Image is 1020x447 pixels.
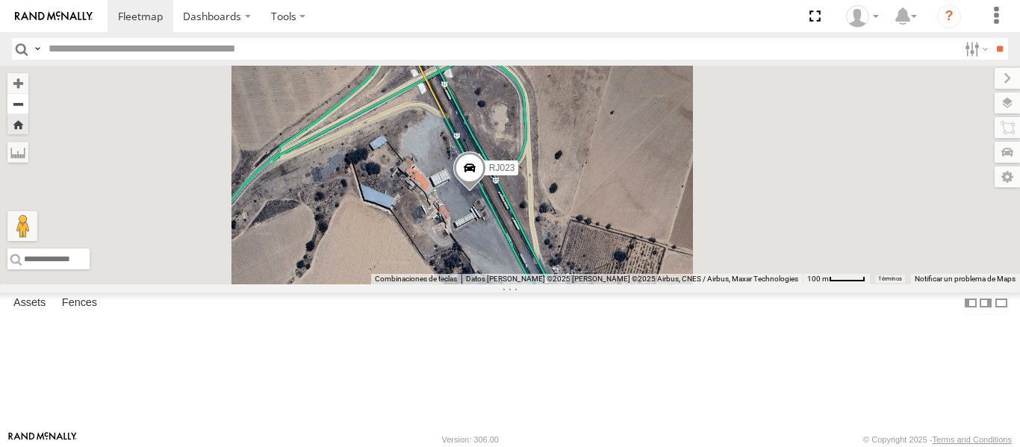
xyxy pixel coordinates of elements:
button: Zoom in [7,73,28,93]
label: Map Settings [995,166,1020,187]
label: Search Filter Options [959,38,991,60]
div: XPD GLOBAL [841,5,884,28]
i: ? [937,4,961,28]
div: Version: 306.00 [442,435,499,444]
a: Terms and Conditions [933,435,1012,444]
button: Zoom out [7,93,28,114]
button: Escala del mapa: 100 m por 45 píxeles [803,274,870,284]
a: Notificar un problema de Maps [915,275,1016,283]
button: Arrastra al hombrecito al mapa para abrir Street View [7,211,37,241]
label: Search Query [31,38,43,60]
button: Combinaciones de teclas [375,274,457,284]
button: Zoom Home [7,114,28,134]
label: Fences [55,293,105,313]
label: Dock Summary Table to the Left [963,293,978,314]
span: 100 m [807,275,829,283]
label: Measure [7,142,28,163]
div: © Copyright 2025 - [863,435,1012,444]
label: Hide Summary Table [994,293,1009,314]
span: RJ023 [489,163,515,173]
img: rand-logo.svg [15,11,93,22]
a: Visit our Website [8,432,77,447]
a: Términos (se abre en una nueva pestaña) [878,276,902,282]
label: Dock Summary Table to the Right [978,293,993,314]
label: Assets [6,293,53,313]
span: Datos [PERSON_NAME] ©2025 [PERSON_NAME] ©2025 Airbus, CNES / Airbus, Maxar Technologies [466,275,798,283]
